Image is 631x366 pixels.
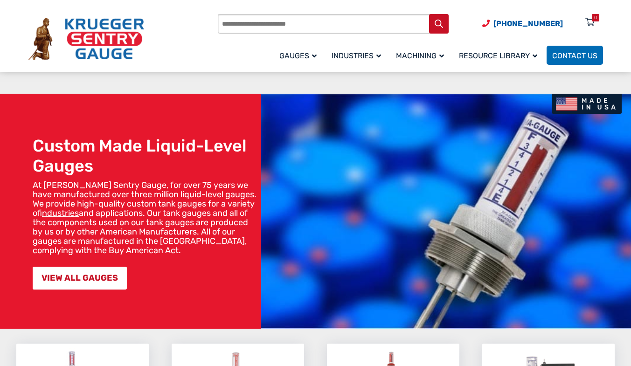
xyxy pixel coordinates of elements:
a: Phone Number (920) 434-8860 [482,18,563,29]
a: industries [42,208,79,218]
a: Contact Us [547,46,603,65]
span: Machining [396,51,444,60]
span: Resource Library [459,51,537,60]
img: Made In USA [552,94,622,114]
img: Krueger Sentry Gauge [28,18,144,61]
a: Resource Library [453,44,547,66]
span: Industries [332,51,381,60]
p: At [PERSON_NAME] Sentry Gauge, for over 75 years we have manufactured over three million liquid-l... [33,180,257,255]
a: Industries [326,44,390,66]
h1: Custom Made Liquid-Level Gauges [33,136,257,176]
a: VIEW ALL GAUGES [33,267,127,290]
span: [PHONE_NUMBER] [493,19,563,28]
span: Contact Us [552,51,597,60]
div: 0 [594,14,597,21]
img: bg_hero_bannerksentry [261,94,631,329]
a: Gauges [274,44,326,66]
span: Gauges [279,51,317,60]
a: Machining [390,44,453,66]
